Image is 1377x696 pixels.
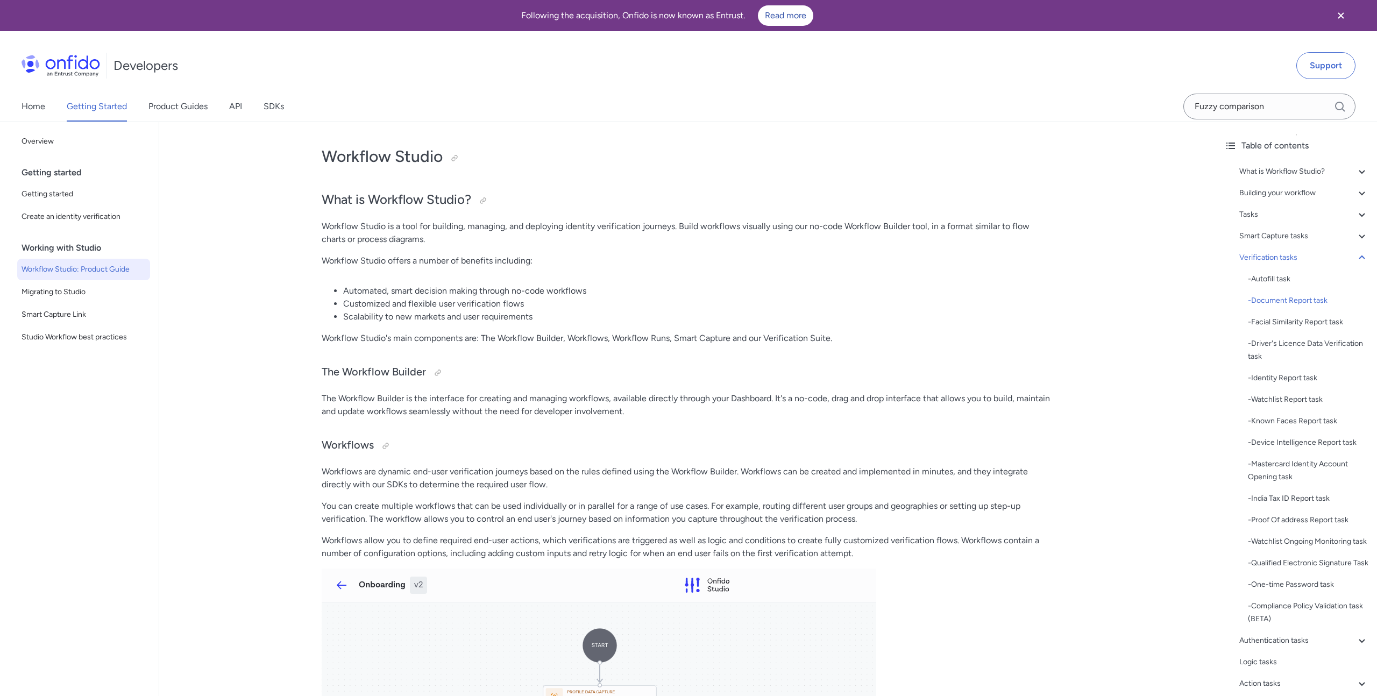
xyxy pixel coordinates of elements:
h3: The Workflow Builder [322,364,1053,381]
a: -Document Report task [1248,294,1368,307]
span: Studio Workflow best practices [22,331,146,344]
a: Product Guides [148,91,208,122]
button: Close banner [1321,2,1361,29]
div: - Watchlist Report task [1248,393,1368,406]
div: - Qualified Electronic Signature Task [1248,557,1368,570]
a: API [229,91,242,122]
div: - Autofill task [1248,273,1368,286]
div: Working with Studio [22,237,154,259]
div: - Proof Of address Report task [1248,514,1368,527]
div: - Known Faces Report task [1248,415,1368,428]
a: -Facial Similarity Report task [1248,316,1368,329]
a: -Driver's Licence Data Verification task [1248,337,1368,363]
a: Tasks [1239,208,1368,221]
p: The Workflow Builder is the interface for creating and managing workflows, available directly thr... [322,392,1053,418]
div: Table of contents [1224,139,1368,152]
a: Smart Capture tasks [1239,230,1368,243]
a: -Mastercard Identity Account Opening task [1248,458,1368,484]
div: Following the acquisition, Onfido is now known as Entrust. [13,5,1321,26]
div: - Document Report task [1248,294,1368,307]
a: Read more [758,5,813,26]
a: Home [22,91,45,122]
h3: Workflows [322,437,1053,454]
span: Overview [22,135,146,148]
p: Workflow Studio is a tool for building, managing, and deploying identity verification journeys. B... [322,220,1053,246]
a: Building your workflow [1239,187,1368,200]
input: Onfido search input field [1183,94,1355,119]
a: Action tasks [1239,677,1368,690]
a: -India Tax ID Report task [1248,492,1368,505]
a: -Identity Report task [1248,372,1368,385]
p: Workflows allow you to define required end-user actions, which verifications are triggered as wel... [322,534,1053,560]
div: - Driver's Licence Data Verification task [1248,337,1368,363]
span: Smart Capture Link [22,308,146,321]
div: - Mastercard Identity Account Opening task [1248,458,1368,484]
a: -One-time Password task [1248,578,1368,591]
a: Getting Started [67,91,127,122]
div: - Facial Similarity Report task [1248,316,1368,329]
a: Support [1296,52,1355,79]
a: -Watchlist Ongoing Monitoring task [1248,535,1368,548]
a: Getting started [17,183,150,205]
div: - Watchlist Ongoing Monitoring task [1248,535,1368,548]
a: Authentication tasks [1239,634,1368,647]
a: Migrating to Studio [17,281,150,303]
a: Verification tasks [1239,251,1368,264]
a: -Autofill task [1248,273,1368,286]
p: Workflow Studio's main components are: The Workflow Builder, Workflows, Workflow Runs, Smart Capt... [322,332,1053,345]
a: -Watchlist Report task [1248,393,1368,406]
span: Migrating to Studio [22,286,146,299]
li: Automated, smart decision making through no-code workflows [343,285,1053,297]
a: -Known Faces Report task [1248,415,1368,428]
span: Create an identity verification [22,210,146,223]
a: SDKs [264,91,284,122]
p: You can create multiple workflows that can be used individually or in parallel for a range of use... [322,500,1053,525]
div: - India Tax ID Report task [1248,492,1368,505]
a: -Proof Of address Report task [1248,514,1368,527]
li: Customized and flexible user verification flows [343,297,1053,310]
a: Create an identity verification [17,206,150,228]
span: Getting started [22,188,146,201]
a: What is Workflow Studio? [1239,165,1368,178]
div: - One-time Password task [1248,578,1368,591]
a: Smart Capture Link [17,304,150,325]
div: - Identity Report task [1248,372,1368,385]
svg: Close banner [1335,9,1347,22]
h1: Developers [113,57,178,74]
p: Workflow Studio offers a number of benefits including: [322,254,1053,267]
img: Onfido Logo [22,55,100,76]
a: Overview [17,131,150,152]
a: Workflow Studio: Product Guide [17,259,150,280]
div: Getting started [22,162,154,183]
h2: What is Workflow Studio? [322,191,1053,209]
a: Studio Workflow best practices [17,326,150,348]
li: Scalability to new markets and user requirements [343,310,1053,323]
a: -Device Intelligence Report task [1248,436,1368,449]
a: -Compliance Policy Validation task (BETA) [1248,600,1368,626]
div: - Device Intelligence Report task [1248,436,1368,449]
a: -Qualified Electronic Signature Task [1248,557,1368,570]
p: Workflows are dynamic end-user verification journeys based on the rules defined using the Workflo... [322,465,1053,491]
h1: Workflow Studio [322,146,1053,167]
a: Logic tasks [1239,656,1368,669]
span: Workflow Studio: Product Guide [22,263,146,276]
div: - Compliance Policy Validation task (BETA) [1248,600,1368,626]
